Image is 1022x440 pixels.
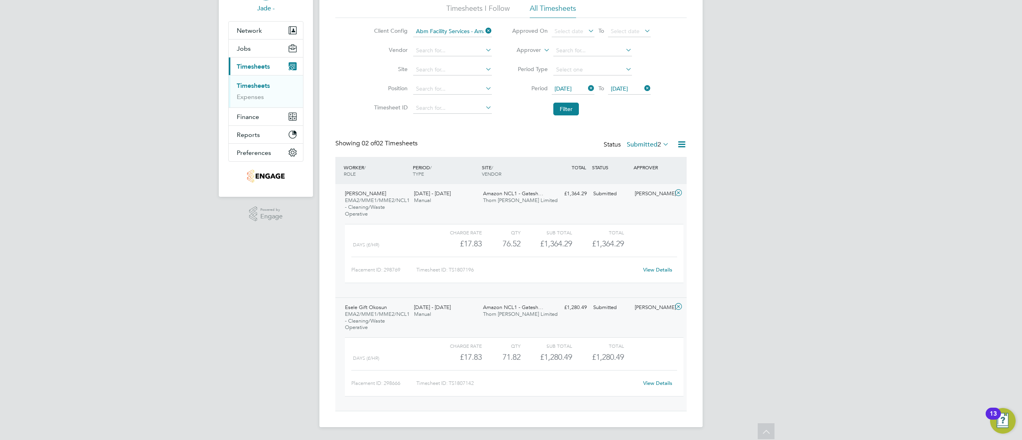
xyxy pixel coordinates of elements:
[512,85,548,92] label: Period
[521,351,572,364] div: £1,280.49
[430,237,482,250] div: £17.83
[372,65,408,73] label: Site
[553,64,632,75] input: Select one
[512,27,548,34] label: Approved On
[335,139,419,148] div: Showing
[555,85,572,92] span: [DATE]
[572,164,586,170] span: TOTAL
[483,197,558,204] span: Thorn [PERSON_NAME] Limited
[643,380,672,386] a: View Details
[229,22,303,39] button: Network
[353,355,379,361] span: Days (£/HR)
[237,113,259,121] span: Finance
[596,26,606,36] span: To
[249,206,283,222] a: Powered byEngage
[237,63,270,70] span: Timesheets
[413,64,492,75] input: Search for...
[491,164,493,170] span: /
[372,46,408,54] label: Vendor
[372,104,408,111] label: Timesheet ID
[414,311,431,317] span: Manual
[553,103,579,115] button: Filter
[414,197,431,204] span: Manual
[596,83,606,93] span: To
[590,301,632,314] div: Submitted
[446,4,510,18] li: Timesheets I Follow
[413,170,424,177] span: TYPE
[592,239,624,248] span: £1,364.29
[572,228,624,237] div: Total
[990,408,1016,434] button: Open Resource Center, 13 new notifications
[482,341,521,351] div: QTY
[430,341,482,351] div: Charge rate
[345,190,386,197] span: [PERSON_NAME]
[237,131,260,139] span: Reports
[521,341,572,351] div: Sub Total
[512,65,548,73] label: Period Type
[530,4,576,18] li: All Timesheets
[482,228,521,237] div: QTY
[482,351,521,364] div: 71.82
[229,144,303,161] button: Preferences
[351,264,416,276] div: Placement ID: 298769
[632,187,673,200] div: [PERSON_NAME]
[483,311,558,317] span: Thorn [PERSON_NAME] Limited
[632,301,673,314] div: [PERSON_NAME]
[237,93,264,101] a: Expenses
[351,377,416,390] div: Placement ID: 298666
[611,28,640,35] span: Select date
[345,197,410,217] span: EMA2/MME1/MME2/NCL1 - Cleaning/Waste Operative
[364,164,366,170] span: /
[480,160,549,181] div: SITE
[482,170,501,177] span: VENDOR
[430,351,482,364] div: £17.83
[632,160,673,174] div: APPROVER
[345,311,410,331] span: EMA2/MME1/MME2/NCL1 - Cleaning/Waste Operative
[237,82,270,89] a: Timesheets
[483,190,543,197] span: Amazon NCL1 - Gatesh…
[260,213,283,220] span: Engage
[549,301,590,314] div: £1,280.49
[521,237,572,250] div: £1,364.29
[229,75,303,107] div: Timesheets
[342,160,411,181] div: WORKER
[229,40,303,57] button: Jobs
[483,304,543,311] span: Amazon NCL1 - Gatesh…
[229,57,303,75] button: Timesheets
[237,27,262,34] span: Network
[643,266,672,273] a: View Details
[604,139,671,151] div: Status
[413,26,492,37] input: Search for...
[416,264,638,276] div: Timesheet ID: TS1807196
[237,149,271,157] span: Preferences
[414,304,451,311] span: [DATE] - [DATE]
[505,46,541,54] label: Approver
[411,160,480,181] div: PERIOD
[362,139,418,147] span: 02 Timesheets
[372,27,408,34] label: Client Config
[590,187,632,200] div: Submitted
[592,352,624,362] span: £1,280.49
[372,85,408,92] label: Position
[228,4,303,13] span: Jade -
[430,164,432,170] span: /
[611,85,628,92] span: [DATE]
[990,414,997,424] div: 13
[413,83,492,95] input: Search for...
[521,228,572,237] div: Sub Total
[658,141,661,149] span: 2
[627,141,669,149] label: Submitted
[430,228,482,237] div: Charge rate
[413,103,492,114] input: Search for...
[228,170,303,182] a: Go to home page
[353,242,379,248] span: Days (£/HR)
[549,187,590,200] div: £1,364.29
[344,170,356,177] span: ROLE
[553,45,632,56] input: Search for...
[413,45,492,56] input: Search for...
[555,28,583,35] span: Select date
[260,206,283,213] span: Powered by
[482,237,521,250] div: 76.52
[237,45,251,52] span: Jobs
[590,160,632,174] div: STATUS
